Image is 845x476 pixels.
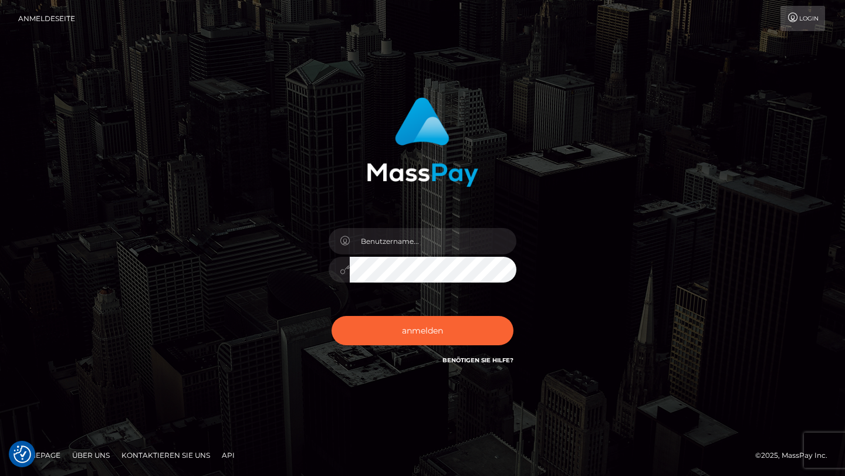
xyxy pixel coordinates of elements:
font: Login [799,15,819,22]
a: Homepage [13,446,65,464]
font: Über uns [72,451,110,460]
a: Benötigen Sie Hilfe? [442,356,513,364]
a: Kontaktieren Sie uns [117,446,215,464]
button: anmelden [332,316,513,345]
font: 2025, MassPay Inc. [761,451,827,460]
button: Einwilligungspräferenzen [13,446,31,463]
a: Über uns [67,446,114,464]
font: Kontaktieren Sie uns [121,451,210,460]
font: anmelden [402,325,443,336]
a: Login [780,6,825,31]
a: Anmeldeseite [18,6,75,31]
img: Zustimmungsschaltfläche erneut aufrufen [13,446,31,463]
font: © [755,451,761,460]
font: Anmeldeseite [18,14,75,23]
a: API [217,446,239,464]
font: Homepage [18,451,60,460]
font: API [222,451,235,460]
input: Benutzername... [350,228,516,254]
img: MassPay-Anmeldung [367,97,478,187]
